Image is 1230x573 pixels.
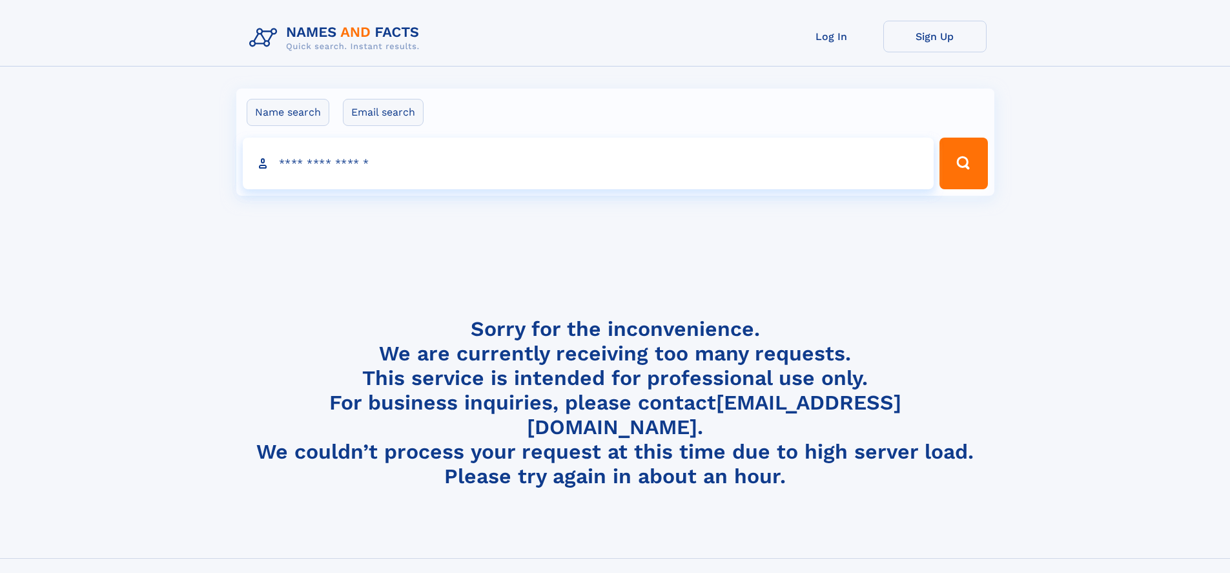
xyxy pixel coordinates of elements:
[244,21,430,56] img: Logo Names and Facts
[780,21,883,52] a: Log In
[343,99,424,126] label: Email search
[244,317,987,489] h4: Sorry for the inconvenience. We are currently receiving too many requests. This service is intend...
[527,390,901,439] a: [EMAIL_ADDRESS][DOMAIN_NAME]
[243,138,934,189] input: search input
[939,138,987,189] button: Search Button
[883,21,987,52] a: Sign Up
[247,99,329,126] label: Name search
